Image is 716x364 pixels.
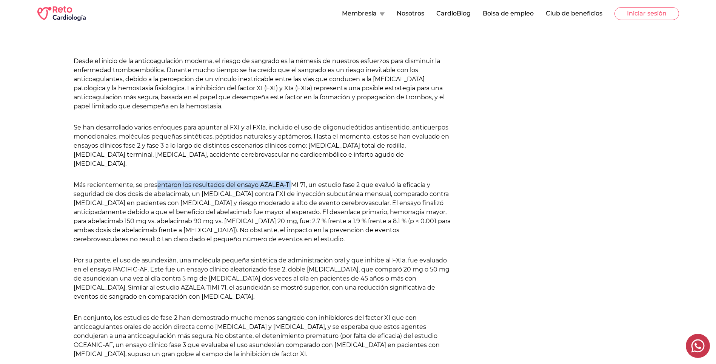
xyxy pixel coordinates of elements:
[74,313,453,359] p: En conjunto, los estudios de fase 2 han demostrado mucho menos sangrado con inhibidores del facto...
[74,256,453,301] p: Por su parte, el uso de asundexián, una molécula pequeña sintética de administración oral y que i...
[397,9,424,18] button: Nosotros
[74,180,453,244] p: Más recientemente, se presentaron los resultados del ensayo AZALEA-TIMI 71, un estudio fase 2 que...
[614,7,679,20] button: Iniciar sesión
[37,6,86,21] img: RETO Cardio Logo
[74,123,453,168] p: Se han desarrollado varios enfoques para apuntar al FXI y al FXIa, incluido el uso de oligonucleó...
[74,57,453,111] p: Desde el inicio de la anticoagulación moderna, el riesgo de sangrado es la némesis de nuestros es...
[436,9,471,18] button: CardioBlog
[483,9,534,18] button: Bolsa de empleo
[546,9,602,18] button: Club de beneficios
[342,9,385,18] button: Membresía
